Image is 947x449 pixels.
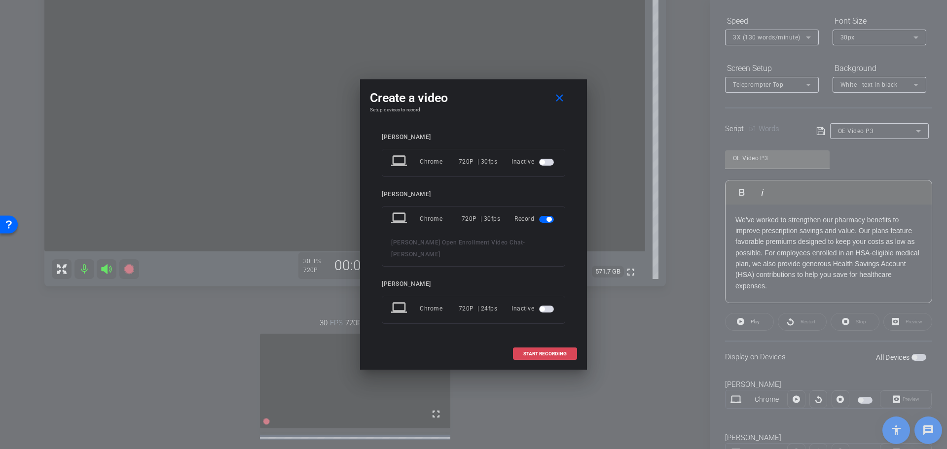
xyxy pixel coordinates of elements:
[382,191,565,198] div: [PERSON_NAME]
[370,89,577,107] div: Create a video
[523,239,525,246] span: -
[391,251,440,258] span: [PERSON_NAME]
[459,153,498,171] div: 720P | 30fps
[420,300,459,317] div: Chrome
[523,351,567,356] span: START RECORDING
[462,210,501,228] div: 720P | 30fps
[459,300,498,317] div: 720P | 24fps
[420,153,459,171] div: Chrome
[420,210,462,228] div: Chrome
[382,134,565,141] div: [PERSON_NAME]
[382,280,565,288] div: [PERSON_NAME]
[513,347,577,360] button: START RECORDING
[511,153,556,171] div: Inactive
[511,300,556,317] div: Inactive
[391,300,409,317] mat-icon: laptop
[391,153,409,171] mat-icon: laptop
[514,210,556,228] div: Record
[391,239,523,246] span: [PERSON_NAME] Open Enrollment Video Chat
[370,107,577,113] h4: Setup devices to record
[391,210,409,228] mat-icon: laptop
[553,92,566,104] mat-icon: close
